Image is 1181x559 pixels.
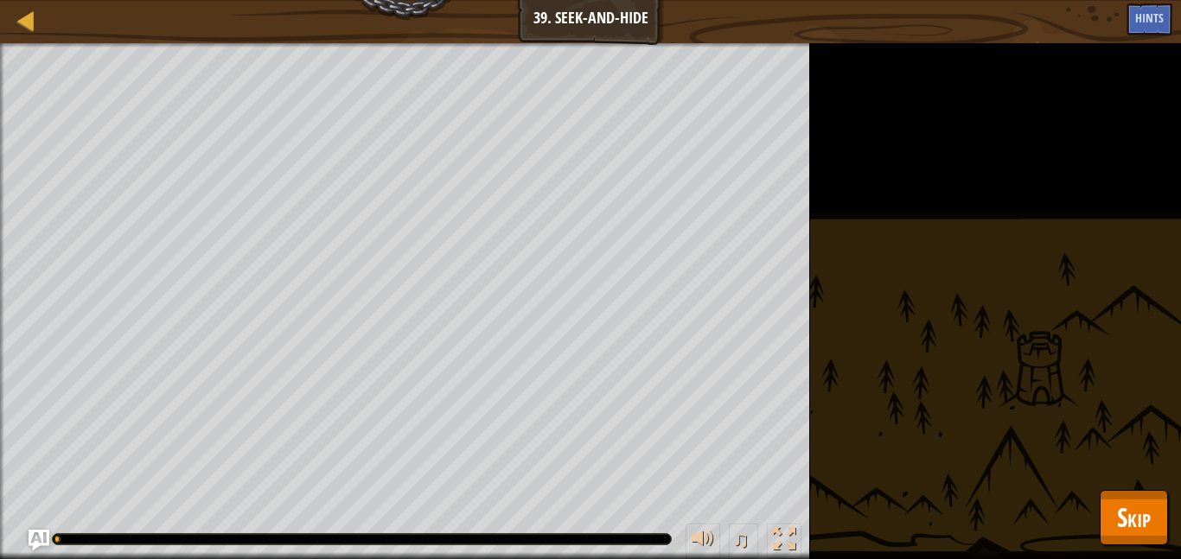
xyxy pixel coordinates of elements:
[729,524,758,559] button: ♫
[1100,490,1168,545] button: Skip
[732,526,750,552] span: ♫
[1117,499,1151,535] span: Skip
[767,524,801,559] button: Toggle fullscreen
[29,530,49,550] button: Ask AI
[686,524,720,559] button: Adjust volume
[1135,10,1164,26] span: Hints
